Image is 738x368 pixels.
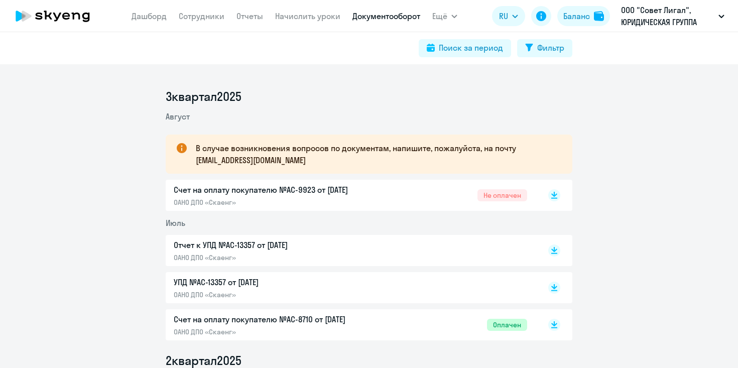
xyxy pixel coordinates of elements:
a: Дашборд [132,11,167,21]
button: Ещё [432,6,457,26]
li: 3 квартал 2025 [166,88,572,104]
img: balance [594,11,604,21]
p: УПД №AC-13357 от [DATE] [174,276,385,288]
span: Не оплачен [477,189,527,201]
div: Фильтр [537,42,564,54]
span: Ещё [432,10,447,22]
a: УПД №AC-13357 от [DATE]ОАНО ДПО «Скаенг» [174,276,527,299]
button: ООО "Совет Лигал", ЮРИДИЧЕСКАЯ ГРУППА СОВЕТ, ООО [616,4,729,28]
span: RU [499,10,508,22]
p: Счет на оплату покупателю №AC-9923 от [DATE] [174,184,385,196]
span: Оплачен [487,319,527,331]
button: Поиск за период [419,39,511,57]
button: RU [492,6,525,26]
p: В случае возникновения вопросов по документам, напишите, пожалуйста, на почту [EMAIL_ADDRESS][DOM... [196,142,554,166]
p: Отчет к УПД №AC-13357 от [DATE] [174,239,385,251]
button: Балансbalance [557,6,610,26]
span: Июль [166,218,185,228]
a: Отчеты [236,11,263,21]
p: ОАНО ДПО «Скаенг» [174,327,385,336]
p: ООО "Совет Лигал", ЮРИДИЧЕСКАЯ ГРУППА СОВЕТ, ООО [621,4,714,28]
p: ОАНО ДПО «Скаенг» [174,290,385,299]
p: ОАНО ДПО «Скаенг» [174,253,385,262]
a: Документооборот [352,11,420,21]
span: Август [166,111,190,121]
p: ОАНО ДПО «Скаенг» [174,198,385,207]
div: Поиск за период [439,42,503,54]
a: Начислить уроки [275,11,340,21]
a: Счет на оплату покупателю №AC-8710 от [DATE]ОАНО ДПО «Скаенг»Оплачен [174,313,527,336]
a: Счет на оплату покупателю №AC-9923 от [DATE]ОАНО ДПО «Скаенг»Не оплачен [174,184,527,207]
div: Баланс [563,10,590,22]
button: Фильтр [517,39,572,57]
a: Сотрудники [179,11,224,21]
a: Отчет к УПД №AC-13357 от [DATE]ОАНО ДПО «Скаенг» [174,239,527,262]
p: Счет на оплату покупателю №AC-8710 от [DATE] [174,313,385,325]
